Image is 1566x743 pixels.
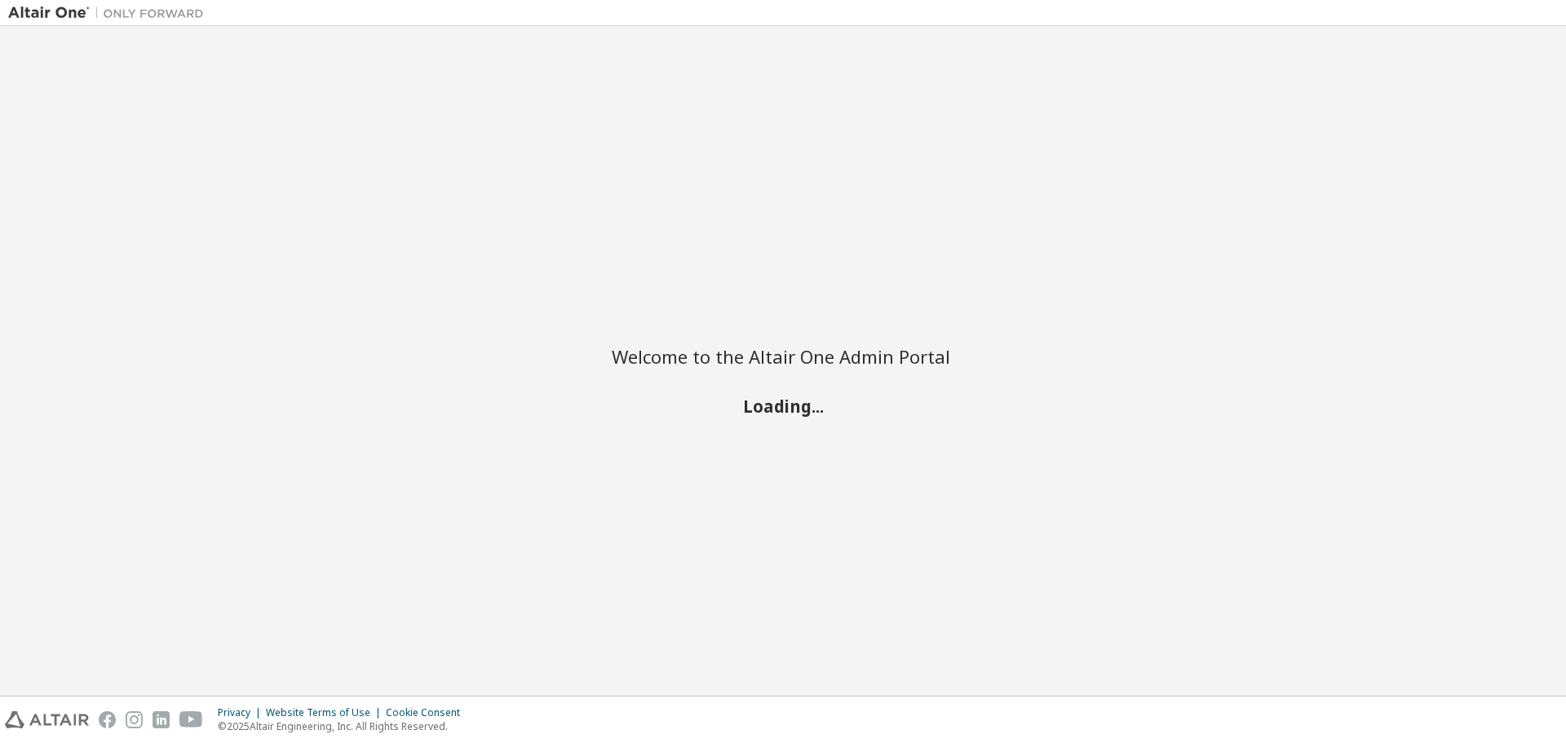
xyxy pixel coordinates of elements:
[153,711,170,728] img: linkedin.svg
[179,711,203,728] img: youtube.svg
[612,345,954,368] h2: Welcome to the Altair One Admin Portal
[8,5,212,21] img: Altair One
[612,395,954,416] h2: Loading...
[126,711,143,728] img: instagram.svg
[218,706,266,719] div: Privacy
[5,711,89,728] img: altair_logo.svg
[386,706,470,719] div: Cookie Consent
[266,706,386,719] div: Website Terms of Use
[218,719,470,733] p: © 2025 Altair Engineering, Inc. All Rights Reserved.
[99,711,116,728] img: facebook.svg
